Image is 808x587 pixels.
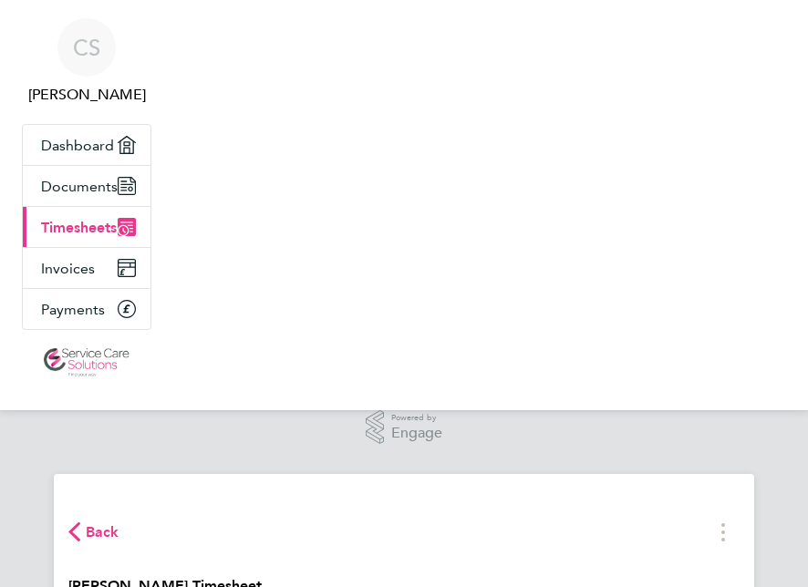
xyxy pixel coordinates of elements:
span: CS [73,36,100,59]
span: Documents [41,178,118,195]
span: Catherine Shearman [22,84,151,106]
span: Back [86,521,119,543]
span: Powered by [391,410,442,426]
span: Timesheets [41,219,117,236]
span: Invoices [41,260,95,277]
a: CS[PERSON_NAME] [22,18,151,106]
a: Payments [23,289,150,329]
a: Dashboard [23,125,150,165]
img: servicecare-logo-retina.png [44,348,129,377]
span: Engage [391,426,442,441]
button: Timesheets Menu [707,518,740,546]
span: Dashboard [41,137,114,154]
a: Powered byEngage [366,410,443,445]
a: Documents [23,166,150,206]
a: Go to home page [22,348,151,377]
a: Invoices [23,248,150,288]
button: Back [68,520,119,543]
span: Payments [41,301,105,318]
a: Timesheets [23,207,150,247]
